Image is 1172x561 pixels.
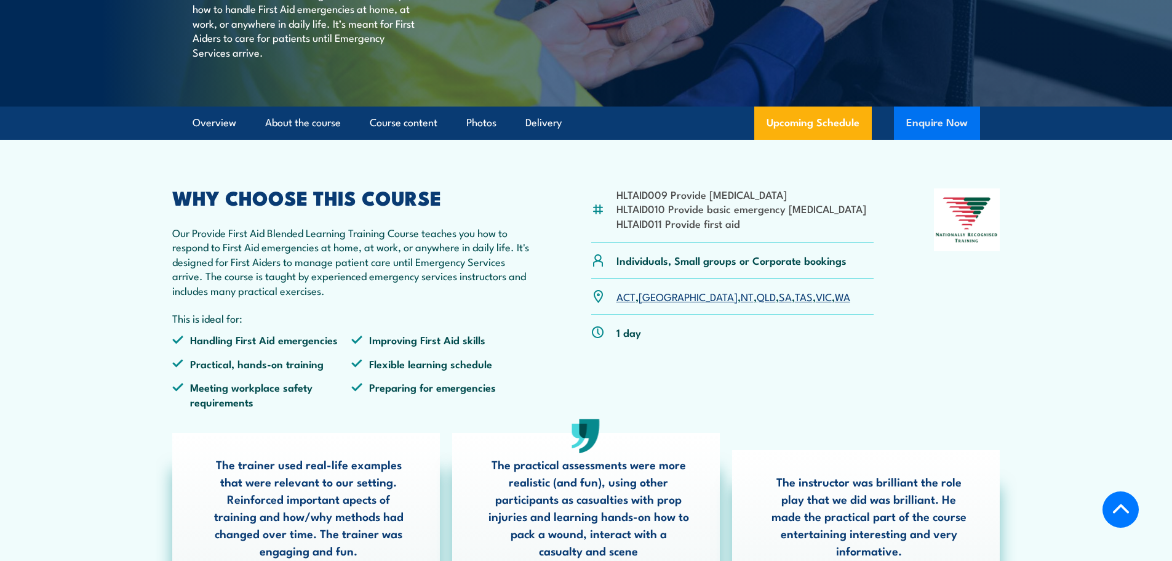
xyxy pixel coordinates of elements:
p: This is ideal for: [172,311,532,325]
h2: WHY CHOOSE THIS COURSE [172,188,532,206]
a: Delivery [525,107,562,139]
p: 1 day [616,325,641,339]
li: Preparing for emergencies [351,380,531,409]
li: Flexible learning schedule [351,357,531,371]
li: HLTAID010 Provide basic emergency [MEDICAL_DATA] [616,201,866,216]
li: HLTAID011 Provide first aid [616,216,866,230]
a: QLD [757,289,776,304]
a: About the course [265,107,341,139]
a: Course content [370,107,437,139]
a: NT [741,289,754,304]
button: Enquire Now [894,107,980,140]
a: Upcoming Schedule [754,107,872,140]
li: Improving First Aid skills [351,333,531,347]
p: , , , , , , , [616,289,850,304]
li: Handling First Aid emergencies [172,333,352,347]
a: TAS [795,289,813,304]
a: ACT [616,289,636,304]
a: WA [835,289,850,304]
li: HLTAID009 Provide [MEDICAL_DATA] [616,187,866,201]
p: The trainer used real-life examples that were relevant to our setting. Reinforced important apect... [209,456,409,559]
img: Nationally Recognised Training logo. [934,188,1000,251]
a: Overview [193,107,236,139]
p: The instructor was brilliant the role play that we did was brilliant. He made the practical part ... [768,473,969,559]
a: VIC [816,289,832,304]
p: The practical assessments were more realistic (and fun), using other participants as casualties w... [488,456,689,559]
a: Photos [466,107,496,139]
p: Our Provide First Aid Blended Learning Training Course teaches you how to respond to First Aid em... [172,225,532,297]
a: [GEOGRAPHIC_DATA] [639,289,738,304]
li: Meeting workplace safety requirements [172,380,352,409]
p: Individuals, Small groups or Corporate bookings [616,253,847,267]
a: SA [779,289,792,304]
li: Practical, hands-on training [172,357,352,371]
